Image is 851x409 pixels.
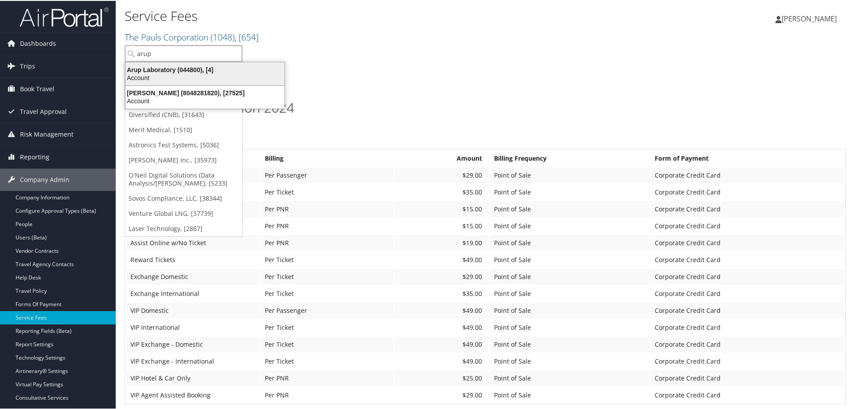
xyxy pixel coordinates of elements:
td: Point of Sale [490,369,649,385]
td: Exchange International [126,285,259,301]
a: Merit Medical, [1510] [125,121,242,137]
td: Per Passenger [260,302,393,318]
span: [PERSON_NAME] [782,13,837,23]
td: $29.00 [394,268,489,284]
td: Per PNR [260,217,393,233]
td: Corporate Credit Card [650,234,844,250]
td: Per Ticket [260,285,393,301]
th: Billing [260,150,393,166]
th: Amount [394,150,489,166]
td: Corporate Credit Card [650,285,844,301]
td: Per Ticket [260,268,393,284]
h1: The Pauls Corporation 2024 [125,97,846,116]
td: Per PNR [260,234,393,250]
td: Point of Sale [490,352,649,369]
td: Point of Sale [490,319,649,335]
img: airportal-logo.png [20,6,109,27]
a: Cherokee Nation Businesses Diversified (CNB), [31643] [125,98,242,121]
td: Per Ticket [260,352,393,369]
td: Per Ticket [260,251,393,267]
div: Account [120,73,290,81]
a: Laser Technology, [2867] [125,220,242,235]
td: $49.00 [394,319,489,335]
span: Travel Approval [20,100,67,122]
td: Per Ticket [260,183,393,199]
a: O'Neil Digital Solutions (Data Analysis/[PERSON_NAME], [5233] [125,167,242,190]
th: Form of Payment [650,150,844,166]
td: Exchange Domestic [126,268,259,284]
div: Account [120,96,290,104]
h1: Service Fees [125,6,605,24]
td: Point of Sale [490,251,649,267]
td: Corporate Credit Card [650,183,844,199]
td: $25.00 [394,369,489,385]
td: $15.00 [394,200,489,216]
a: Astronics Test Systems, [5036] [125,137,242,152]
h3: Full Service Agent [125,132,846,145]
span: , [ 654 ] [235,30,259,42]
td: Corporate Credit Card [650,268,844,284]
td: $15.00 [394,217,489,233]
td: Corporate Credit Card [650,251,844,267]
td: Assist Online w/No Ticket [126,234,259,250]
td: Per Ticket [260,336,393,352]
a: Sovos Compliance, LLC, [38344] [125,190,242,205]
td: VIP Exchange - International [126,352,259,369]
td: $35.00 [394,183,489,199]
td: Corporate Credit Card [650,302,844,318]
th: Billing Frequency [490,150,649,166]
td: Corporate Credit Card [650,352,844,369]
td: Point of Sale [490,302,649,318]
td: Per PNR [260,200,393,216]
td: Point of Sale [490,285,649,301]
td: Point of Sale [490,386,649,402]
span: Risk Management [20,122,73,145]
span: Book Travel [20,77,54,99]
span: Reporting [20,145,49,167]
td: $29.00 [394,386,489,402]
span: Dashboards [20,32,56,54]
span: Trips [20,54,35,77]
div: [PERSON_NAME] (8048281820), [27525] [120,88,290,96]
td: Point of Sale [490,200,649,216]
a: [PERSON_NAME] [775,4,846,31]
td: Point of Sale [490,336,649,352]
td: $35.00 [394,285,489,301]
td: $49.00 [394,302,489,318]
input: Search Accounts [125,45,242,61]
td: Per Ticket [260,319,393,335]
td: Corporate Credit Card [650,336,844,352]
td: VIP Domestic [126,302,259,318]
td: VIP International [126,319,259,335]
td: Point of Sale [490,268,649,284]
td: Corporate Credit Card [650,200,844,216]
a: The Pauls Corporation [125,30,259,42]
td: $49.00 [394,352,489,369]
td: $19.00 [394,234,489,250]
td: Point of Sale [490,183,649,199]
td: Per PNR [260,386,393,402]
td: Corporate Credit Card [650,217,844,233]
td: VIP Agent Assisted Booking [126,386,259,402]
span: ( 1048 ) [211,30,235,42]
td: $49.00 [394,336,489,352]
td: VIP Hotel & Car Only [126,369,259,385]
td: Per Passenger [260,166,393,182]
span: Company Admin [20,168,69,190]
td: Reward Tickets [126,251,259,267]
div: Arup Laboratory (044800), [4] [120,65,290,73]
td: Corporate Credit Card [650,369,844,385]
td: $29.00 [394,166,489,182]
td: VIP Exchange - Domestic [126,336,259,352]
td: Per PNR [260,369,393,385]
a: [PERSON_NAME] Inc., [35973] [125,152,242,167]
a: Venture Global LNG, [37739] [125,205,242,220]
td: Corporate Credit Card [650,386,844,402]
td: Point of Sale [490,234,649,250]
td: Corporate Credit Card [650,166,844,182]
td: Point of Sale [490,217,649,233]
td: $49.00 [394,251,489,267]
td: Point of Sale [490,166,649,182]
td: Corporate Credit Card [650,319,844,335]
